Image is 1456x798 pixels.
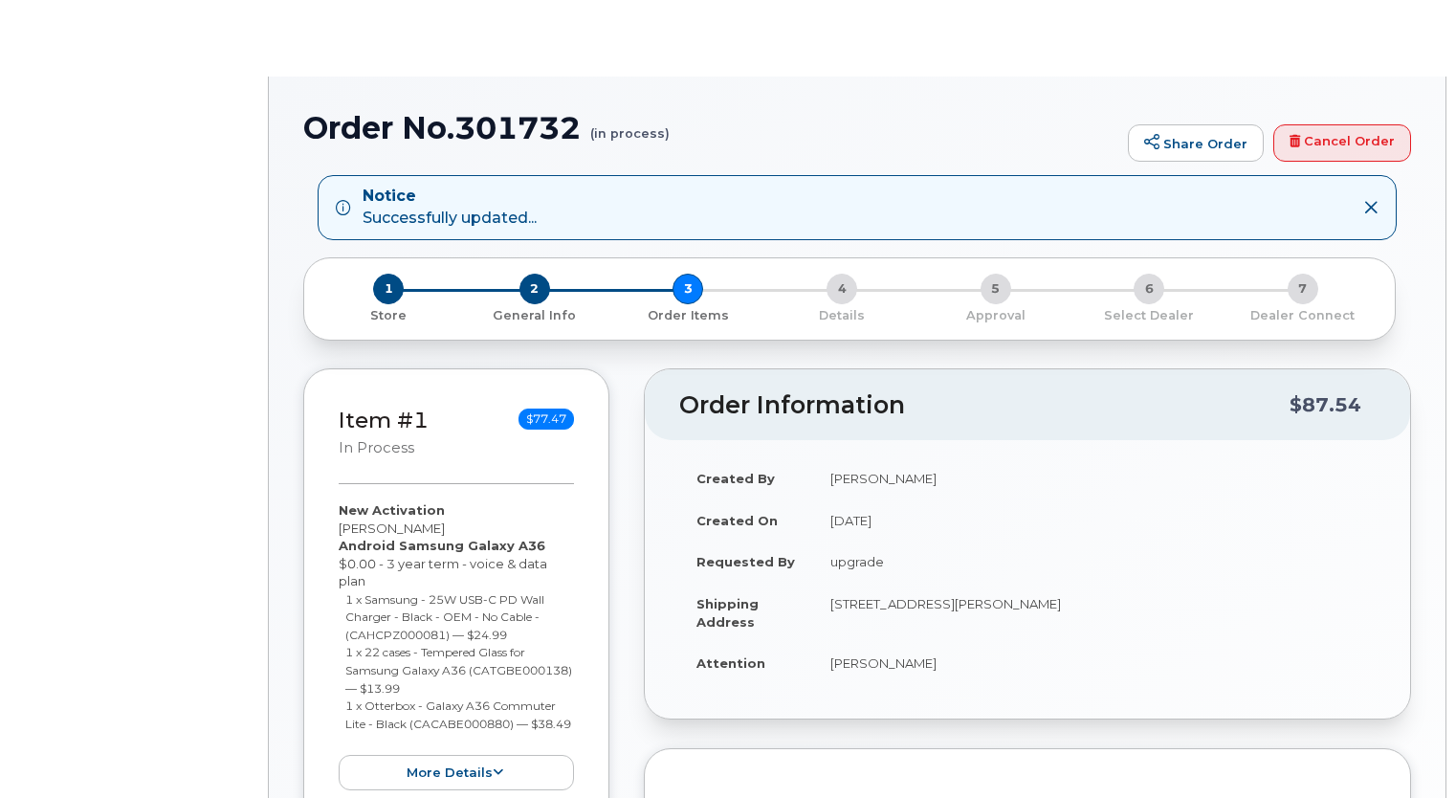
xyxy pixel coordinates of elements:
[679,392,1290,419] h2: Order Information
[518,409,574,430] span: $77.47
[1290,387,1361,423] div: $87.54
[696,471,775,486] strong: Created By
[303,111,1118,144] h1: Order No.301732
[327,307,451,324] p: Store
[813,642,1376,684] td: [PERSON_NAME]
[345,645,572,695] small: 1 x 22 cases - Tempered Glass for Samsung Galaxy A36 (CATGBE000138) — $13.99
[339,501,574,790] div: [PERSON_NAME] $0.00 - 3 year term - voice & data plan
[339,538,545,553] strong: Android Samsung Galaxy A36
[590,111,670,141] small: (in process)
[339,502,445,518] strong: New Activation
[345,592,544,642] small: 1 x Samsung - 25W USB-C PD Wall Charger - Black - OEM - No Cable - (CAHCPZ000081) — $24.99
[345,698,571,731] small: 1 x Otterbox - Galaxy A36 Commuter Lite - Black (CACABE000880) — $38.49
[339,439,414,456] small: in process
[320,304,458,324] a: 1 Store
[1128,124,1264,163] a: Share Order
[813,541,1376,583] td: upgrade
[519,274,550,304] span: 2
[466,307,605,324] p: General Info
[696,655,765,671] strong: Attention
[363,186,537,230] div: Successfully updated...
[813,499,1376,542] td: [DATE]
[813,457,1376,499] td: [PERSON_NAME]
[363,186,537,208] strong: Notice
[373,274,404,304] span: 1
[696,554,795,569] strong: Requested By
[696,596,759,630] strong: Shipping Address
[458,304,612,324] a: 2 General Info
[339,755,574,790] button: more details
[813,583,1376,642] td: [STREET_ADDRESS][PERSON_NAME]
[696,513,778,528] strong: Created On
[339,407,429,433] a: Item #1
[1273,124,1411,163] a: Cancel Order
